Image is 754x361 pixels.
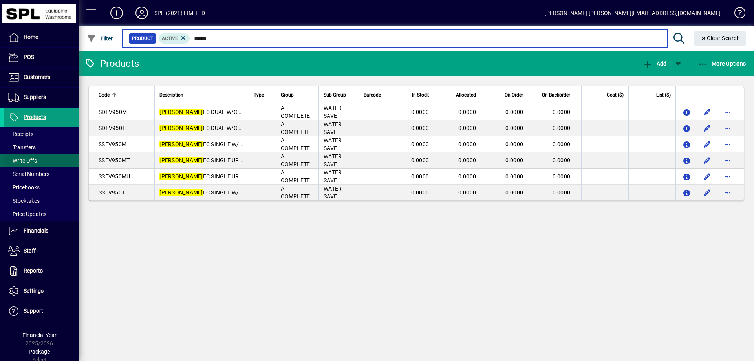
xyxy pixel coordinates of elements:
span: WATER SAVE [324,105,342,119]
span: Clear Search [700,35,740,41]
button: More options [721,170,734,183]
span: SSFV950T [99,189,125,196]
span: Filter [87,35,113,42]
span: Active [162,36,178,41]
span: Product [132,35,153,42]
span: A COMPLETE [281,153,310,167]
button: More options [721,106,734,118]
span: A COMPLETE [281,105,310,119]
a: Financials [4,221,79,241]
div: Allocated [445,91,483,99]
a: Home [4,27,79,47]
span: Description [159,91,183,99]
button: More Options [696,57,748,71]
span: Receipts [8,131,33,137]
span: Code [99,91,110,99]
button: Add [104,6,129,20]
span: Suppliers [24,94,46,100]
span: FC SINGLE W/C VALVE - MAINS [159,141,282,147]
button: More options [721,154,734,167]
a: Serial Numbers [4,167,79,181]
button: Edit [701,186,714,199]
span: 0.0000 [505,173,523,180]
span: FC SINGLE W/C VALVE - TANK [159,189,279,196]
a: Customers [4,68,79,87]
span: 0.0000 [553,189,571,196]
a: POS [4,48,79,67]
a: Write Offs [4,154,79,167]
em: [PERSON_NAME] [159,125,203,131]
div: Sub Group [324,91,354,99]
span: Home [24,34,38,40]
button: Edit [701,170,714,183]
span: 0.0000 [505,157,523,163]
span: 0.0000 [458,141,476,147]
span: On Backorder [542,91,570,99]
button: More options [721,186,734,199]
span: Reports [24,268,43,274]
span: SDFV950T [99,125,125,131]
em: [PERSON_NAME] [159,157,203,163]
span: Settings [24,288,44,294]
button: Edit [701,138,714,150]
span: Products [24,114,46,120]
span: Serial Numbers [8,171,49,177]
span: 0.0000 [553,141,571,147]
a: Knowledge Base [728,2,744,27]
em: [PERSON_NAME] [159,189,203,196]
span: 0.0000 [505,109,523,115]
div: On Order [492,91,530,99]
a: Pricebooks [4,181,79,194]
span: Financials [24,227,48,234]
span: 0.0000 [458,173,476,180]
button: Edit [701,106,714,118]
span: Price Updates [8,211,46,217]
span: SSFV950M [99,141,126,147]
div: [PERSON_NAME] [PERSON_NAME][EMAIL_ADDRESS][DOMAIN_NAME] [544,7,721,19]
span: Cost ($) [607,91,624,99]
span: Group [281,91,294,99]
div: On Backorder [539,91,577,99]
a: Staff [4,241,79,261]
span: In Stock [412,91,429,99]
span: SSFV950MT [99,157,130,163]
div: Group [281,91,314,99]
span: 0.0000 [553,173,571,180]
div: In Stock [398,91,436,99]
span: List ($) [656,91,671,99]
span: Stocktakes [8,198,40,204]
button: Edit [701,122,714,134]
span: A COMPLETE [281,137,310,151]
span: Type [254,91,264,99]
button: Add [641,57,668,71]
span: 0.0000 [553,125,571,131]
a: Transfers [4,141,79,154]
button: Edit [701,154,714,167]
span: FC SINGLE URINAL VALVE - MAINS [159,173,291,180]
span: Package [29,348,50,355]
span: POS [24,54,34,60]
span: Barcode [364,91,381,99]
span: SSFV950MU [99,173,130,180]
div: SPL (2021) LIMITED [154,7,205,19]
div: Description [159,91,244,99]
a: Price Updates [4,207,79,221]
span: Financial Year [22,332,57,338]
span: WATER SAVE [324,169,342,183]
span: WATER SAVE [324,137,342,151]
span: WATER SAVE [324,185,342,200]
span: FC SINGLE URINAL VALVE - TANK [159,157,288,163]
span: Support [24,308,43,314]
button: Clear [694,31,747,46]
span: WATER SAVE [324,153,342,167]
span: WATER SAVE [324,121,342,135]
span: Add [643,60,666,67]
span: 0.0000 [505,141,523,147]
span: 0.0000 [505,125,523,131]
button: Filter [85,31,115,46]
span: A COMPLETE [281,121,310,135]
span: A COMPLETE [281,169,310,183]
span: Customers [24,74,50,80]
div: Code [99,91,130,99]
span: Staff [24,247,36,254]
